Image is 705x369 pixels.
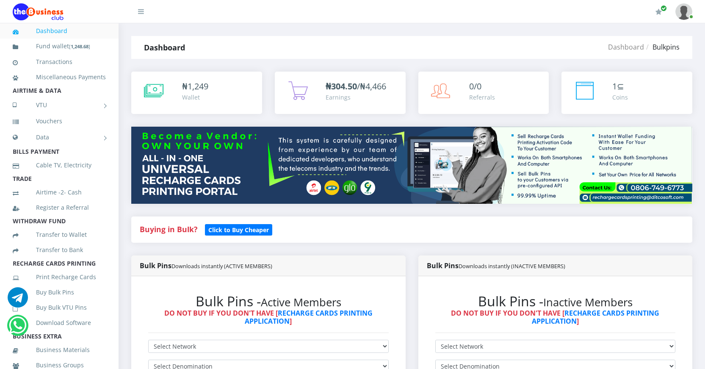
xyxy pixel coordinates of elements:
[427,261,565,270] strong: Bulk Pins
[69,43,90,50] small: [ ]
[13,155,106,175] a: Cable TV, Electricity
[612,80,628,93] div: ⊆
[261,295,341,310] small: Active Members
[13,298,106,317] a: Buy Bulk VTU Pins
[140,261,272,270] strong: Bulk Pins
[13,225,106,244] a: Transfer to Wallet
[612,93,628,102] div: Coins
[13,340,106,360] a: Business Materials
[140,224,197,234] strong: Buying in Bulk?
[13,94,106,116] a: VTU
[13,198,106,217] a: Register a Referral
[13,111,106,131] a: Vouchers
[418,72,549,114] a: 0/0 Referrals
[13,267,106,287] a: Print Recharge Cards
[532,308,660,326] a: RECHARGE CARDS PRINTING APPLICATION
[13,3,64,20] img: Logo
[182,93,208,102] div: Wallet
[182,80,208,93] div: ₦
[275,72,406,114] a: ₦304.50/₦4,466 Earnings
[644,42,680,52] li: Bulkpins
[8,294,28,308] a: Chat for support
[675,3,692,20] img: User
[13,183,106,202] a: Airtime -2- Cash
[326,80,386,92] span: /₦4,466
[245,308,373,326] a: RECHARGE CARDS PRINTING APPLICATION
[13,21,106,41] a: Dashboard
[612,80,617,92] span: 1
[9,322,26,336] a: Chat for support
[171,262,272,270] small: Downloads instantly (ACTIVE MEMBERS)
[188,80,208,92] span: 1,249
[608,42,644,52] a: Dashboard
[326,93,386,102] div: Earnings
[13,36,106,56] a: Fund wallet[1,248.68]
[148,293,389,309] h2: Bulk Pins -
[469,93,495,102] div: Referrals
[208,226,269,234] b: Click to Buy Cheaper
[13,283,106,302] a: Buy Bulk Pins
[13,52,106,72] a: Transactions
[435,293,676,309] h2: Bulk Pins -
[164,308,373,326] strong: DO NOT BUY IF YOU DON'T HAVE [ ]
[13,313,106,333] a: Download Software
[451,308,659,326] strong: DO NOT BUY IF YOU DON'T HAVE [ ]
[13,67,106,87] a: Miscellaneous Payments
[144,42,185,53] strong: Dashboard
[71,43,88,50] b: 1,248.68
[131,72,262,114] a: ₦1,249 Wallet
[13,127,106,148] a: Data
[661,5,667,11] span: Renew/Upgrade Subscription
[326,80,357,92] b: ₦304.50
[131,127,692,204] img: multitenant_rcp.png
[459,262,565,270] small: Downloads instantly (INACTIVE MEMBERS)
[13,240,106,260] a: Transfer to Bank
[205,224,272,234] a: Click to Buy Cheaper
[469,80,481,92] span: 0/0
[655,8,662,15] i: Renew/Upgrade Subscription
[543,295,633,310] small: Inactive Members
